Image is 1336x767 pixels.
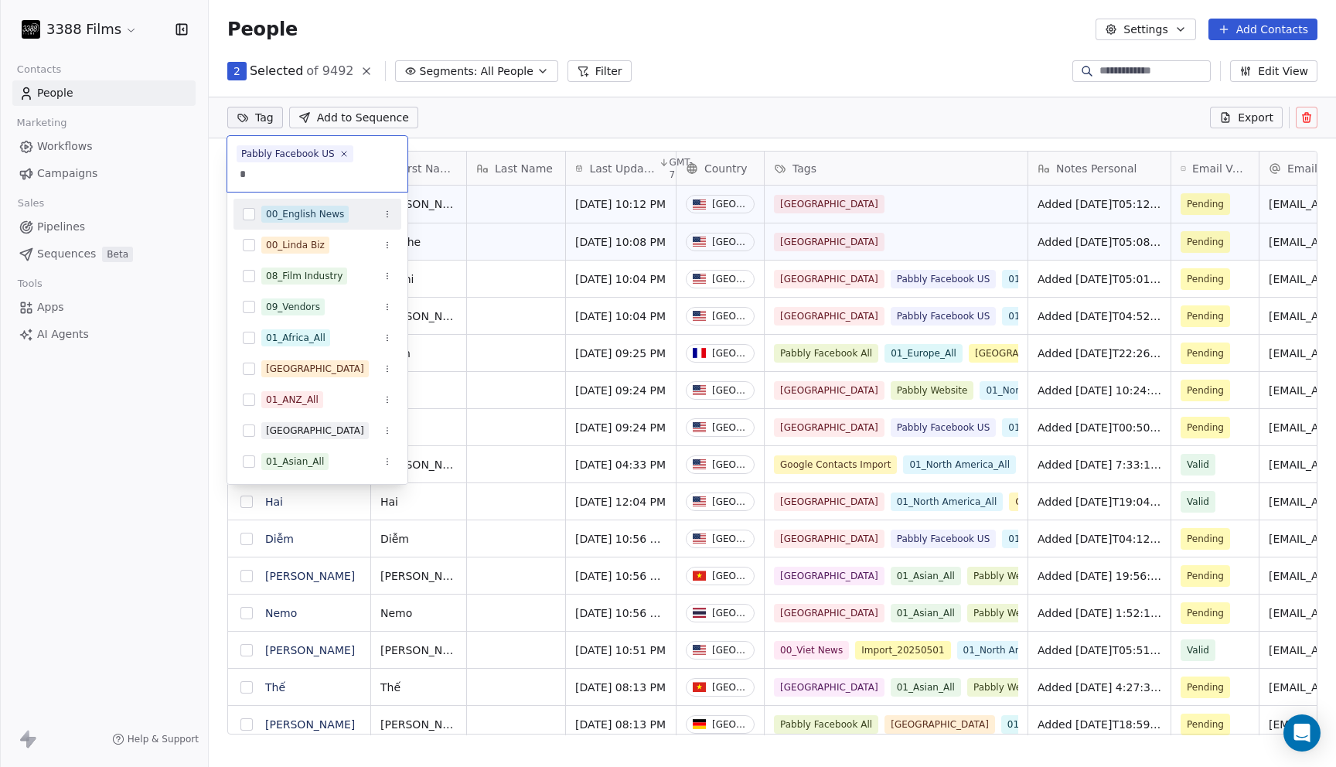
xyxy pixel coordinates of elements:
[266,455,324,469] div: 01_Asian_All
[266,269,343,283] div: 08_Film Industry
[266,424,364,438] div: [GEOGRAPHIC_DATA]
[266,300,320,314] div: 09_Vendors
[241,147,335,161] div: Pabbly Facebook US
[266,238,325,252] div: 00_Linda Biz
[266,207,344,221] div: 00_English News
[266,331,325,345] div: 01_Africa_All
[266,393,319,407] div: 01_ANZ_All
[266,362,364,376] div: [GEOGRAPHIC_DATA]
